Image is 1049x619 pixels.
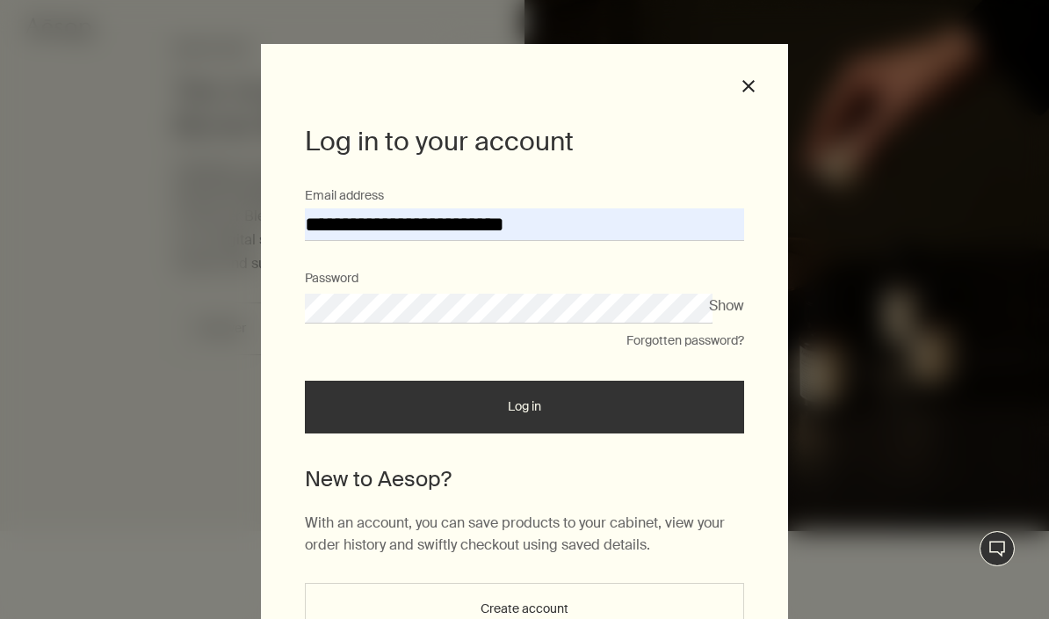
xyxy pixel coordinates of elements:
[709,294,744,317] button: Show
[305,512,744,557] p: With an account, you can save products to your cabinet, view your order history and swiftly check...
[305,464,744,494] h2: New to Aesop?
[626,332,744,350] button: Forgotten password?
[305,123,744,160] h1: Log in to your account
[741,78,756,94] button: Close
[305,381,744,433] button: Log in
[980,531,1015,566] button: Live Assistance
